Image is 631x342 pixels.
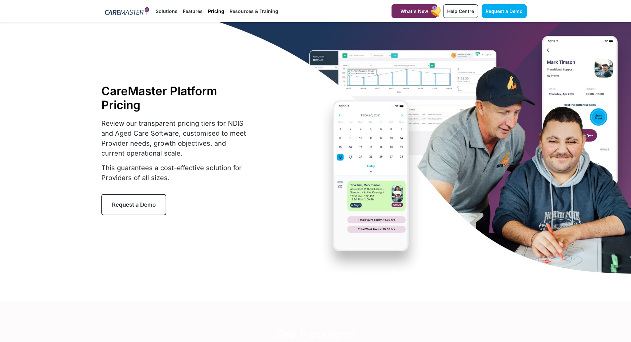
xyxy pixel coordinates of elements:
a: Request a Demo [482,4,527,18]
img: CareMaster Logo [105,6,149,16]
a: Help Centre [443,4,478,18]
h2: Our Packages [101,327,530,341]
span: Request a Demo [112,201,156,208]
span: Help Centre [447,8,474,14]
span: What's New [400,8,428,14]
h1: CareMaster Platform Pricing [101,84,250,112]
span: Request a Demo [486,8,523,14]
a: What's New [392,4,437,18]
p: Review our transparent pricing tiers for NDIS and Aged Care Software, customised to meet Provider... [101,118,250,158]
a: Request a Demo [101,194,166,215]
p: This guarantees a cost-effective solution for Providers of all sizes. [101,163,250,183]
